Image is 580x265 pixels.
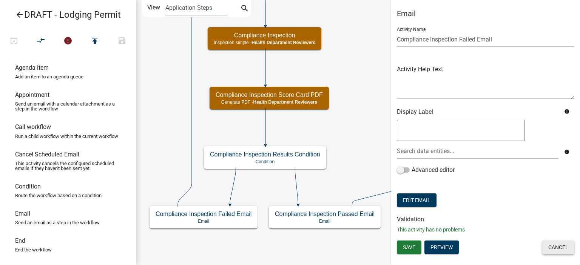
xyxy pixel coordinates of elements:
[0,33,28,49] button: Test Workflow
[81,33,108,49] button: Publish
[564,149,569,155] i: info
[275,219,375,224] p: Email
[240,4,249,14] i: search
[54,33,82,49] button: 3 problems in this workflow
[15,10,24,21] i: arrow_back
[210,159,320,164] p: Condition
[117,36,126,47] i: save
[216,100,323,105] p: Generate PDF -
[0,33,136,51] div: Workflow actions
[15,161,121,171] p: This activity cancels the configured scheduled emails if they haven't been sent yet.
[397,143,558,159] input: Search data entities...
[63,36,72,47] i: error
[397,9,574,18] h5: Email
[27,33,54,49] button: Auto Layout
[214,32,315,39] h5: Compliance Inspection
[15,210,30,217] h6: Email
[216,91,323,98] h5: Compliance Inspection Score Card PDF
[397,216,574,223] h6: Validation
[90,36,99,47] i: publish
[15,64,49,71] h6: Agenda item
[37,36,46,47] i: compare_arrows
[156,210,251,218] h5: Compliance Inspection Failed Email
[15,74,83,79] p: Add an item to an agenda queue
[397,240,421,254] button: Save
[108,33,136,49] button: Save
[15,183,41,190] h6: Condition
[15,151,79,158] h6: Cancel Scheduled Email
[542,240,574,254] button: Cancel
[15,101,121,111] p: Send an email with a calendar attachment as a step in the workflow
[156,219,251,224] p: Email
[214,40,315,45] p: Inspection simple -
[15,123,51,130] h6: Call workflow
[564,109,569,114] i: info
[424,240,459,254] button: Preview
[253,100,317,105] span: Health Department Reviewers
[9,36,19,47] i: open_in_browser
[251,40,315,45] span: Health Department Reviewers
[403,244,415,250] span: Save
[397,226,574,234] p: This activity has no problems
[15,237,25,244] h6: End
[239,3,251,15] button: search
[15,220,100,225] p: Send an email as a step in the workflow
[397,108,558,115] h6: Display Label
[15,91,49,98] h6: Appointment
[397,193,437,207] button: Edit Email
[15,247,52,252] p: End the workflow
[210,151,320,158] h5: Compliance Inspection Results Condition
[397,165,455,175] label: Advanced editor
[6,6,124,23] a: DRAFT - Lodging Permit
[275,210,375,218] h5: Compliance Inspection Passed Email
[15,193,102,198] p: Route the workflow based on a condition
[15,134,118,139] p: Run a child workflow within the current workflow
